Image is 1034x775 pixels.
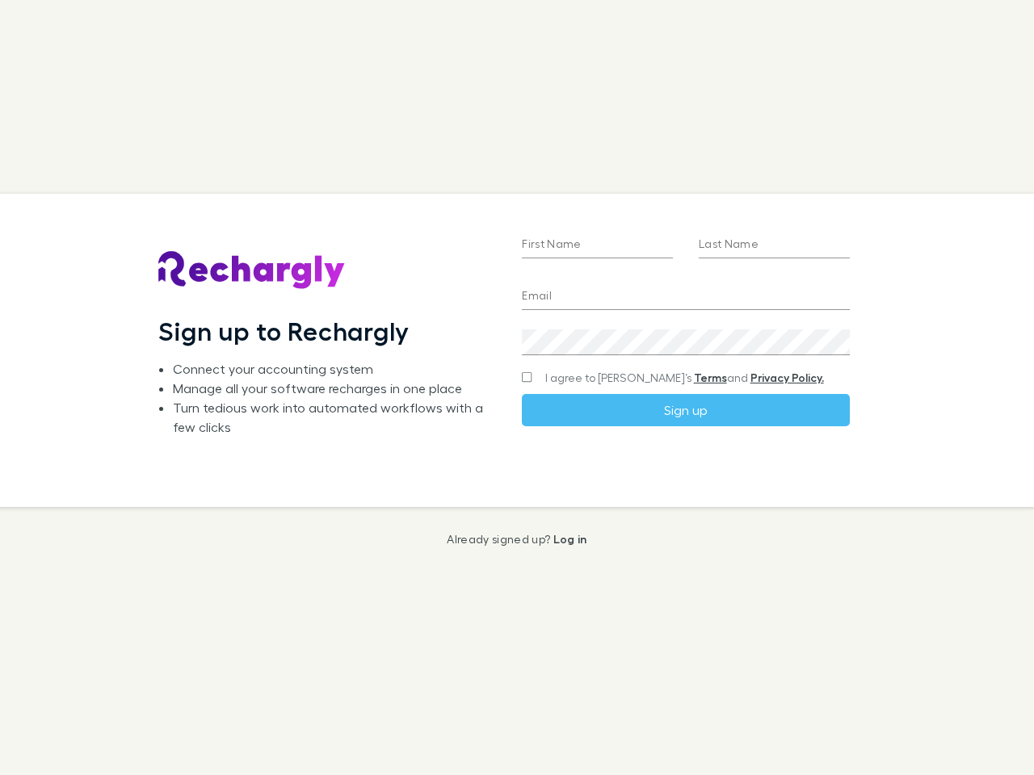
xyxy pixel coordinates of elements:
li: Turn tedious work into automated workflows with a few clicks [173,398,496,437]
span: I agree to [PERSON_NAME]’s and [545,370,824,386]
h1: Sign up to Rechargly [158,316,410,346]
img: Rechargly's Logo [158,251,346,290]
a: Privacy Policy. [750,371,824,384]
li: Manage all your software recharges in one place [173,379,496,398]
li: Connect your accounting system [173,359,496,379]
a: Log in [553,532,587,546]
a: Terms [694,371,727,384]
button: Sign up [522,394,849,426]
p: Already signed up? [447,533,586,546]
